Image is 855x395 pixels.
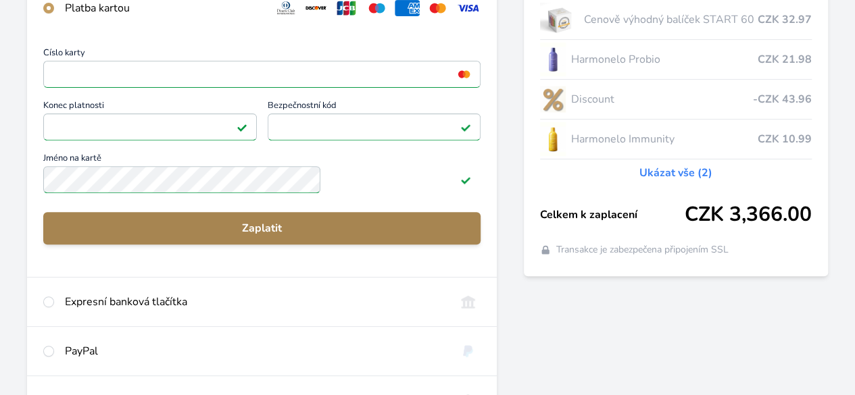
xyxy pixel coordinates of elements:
iframe: Iframe pro datum vypršení platnosti [49,117,251,136]
span: CZK 21.98 [758,51,812,68]
iframe: Iframe pro bezpečnostní kód [274,117,475,136]
span: CZK 3,366.00 [685,203,812,227]
img: CLEAN_PROBIO_se_stinem_x-lo.jpg [540,43,566,76]
span: Zaplatit [54,220,470,236]
input: Jméno na kartěPlatné pole [43,166,320,193]
span: CZK 10.99 [758,131,812,147]
span: Harmonelo Probio [571,51,758,68]
img: Platné pole [460,174,471,185]
span: Transakce je zabezpečena připojením SSL [556,243,729,257]
span: CZK 32.97 [758,11,812,28]
span: Číslo karty [43,49,481,61]
img: onlineBanking_CZ.svg [456,294,481,310]
span: Bezpečnostní kód [268,101,481,113]
img: mc [455,68,473,80]
a: Ukázat vše (2) [639,165,712,181]
img: paypal.svg [456,343,481,359]
span: Konec platnosti [43,101,257,113]
div: PayPal [65,343,445,359]
img: start.jpg [540,3,579,36]
iframe: Iframe pro číslo karty [49,65,474,84]
span: Jméno na kartě [43,154,481,166]
img: Platné pole [237,122,247,132]
span: Cenově výhodný balíček START 60 [584,11,758,28]
img: discount-lo.png [540,82,566,116]
span: Celkem k zaplacení [540,207,685,223]
img: IMMUNITY_se_stinem_x-lo.jpg [540,122,566,156]
span: Discount [571,91,753,107]
img: Platné pole [460,122,471,132]
div: Expresní banková tlačítka [65,294,445,310]
span: -CZK 43.96 [753,91,812,107]
span: Harmonelo Immunity [571,131,758,147]
button: Zaplatit [43,212,481,244]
